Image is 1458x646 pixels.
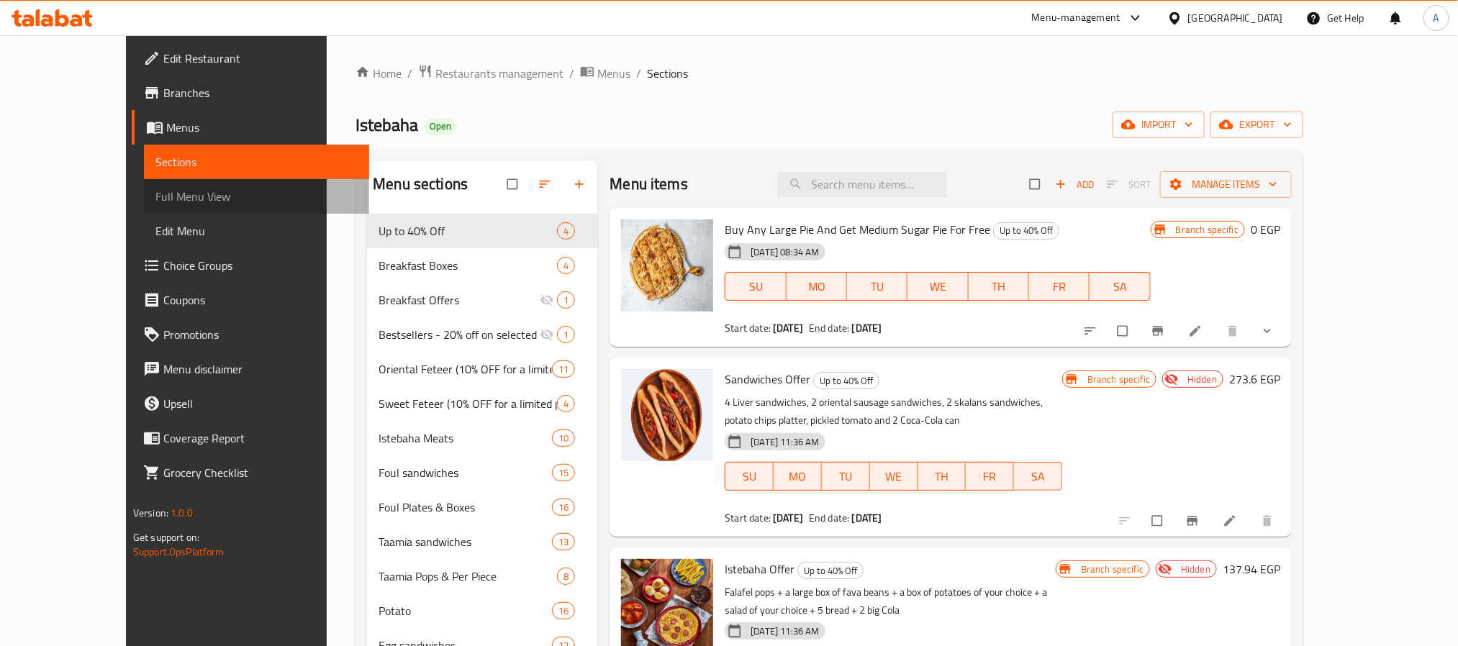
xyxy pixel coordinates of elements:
[1251,315,1286,347] button: show more
[1175,563,1216,576] span: Hidden
[597,65,630,82] span: Menus
[787,272,847,301] button: MO
[1229,369,1280,389] h6: 273.6 EGP
[797,562,864,579] div: Up to 40% Off
[367,455,598,490] div: Foul sandwiches15
[132,455,369,490] a: Grocery Checklist
[553,604,574,618] span: 16
[367,352,598,386] div: Oriental Feteer (10% OFF for a limited period)11
[731,466,768,487] span: SU
[1223,514,1240,528] a: Edit menu item
[993,222,1059,240] div: Up to 40% Off
[558,397,574,411] span: 4
[1210,112,1303,138] button: export
[1075,563,1149,576] span: Branch specific
[773,509,803,527] b: [DATE]
[563,168,598,200] button: Add section
[552,533,575,550] div: items
[1177,505,1211,537] button: Branch-specific-item
[163,291,358,309] span: Coupons
[813,372,879,389] div: Up to 40% Off
[379,499,552,516] span: Foul Plates & Boxes
[557,326,575,343] div: items
[379,464,552,481] div: Foul sandwiches
[1222,116,1292,134] span: export
[725,368,810,390] span: Sandwiches Offer
[367,524,598,559] div: Taamia sandwiches13
[379,326,540,343] span: Bestsellers - 20% off on selected items
[725,462,774,491] button: SU
[552,360,575,378] div: items
[569,65,574,82] li: /
[558,224,574,238] span: 4
[580,64,630,83] a: Menus
[725,272,786,301] button: SU
[913,276,962,297] span: WE
[552,499,575,516] div: items
[367,214,598,248] div: Up to 40% Off4
[379,429,552,447] span: Istebaha Meats
[529,168,563,200] span: Sort sections
[1090,272,1150,301] button: SA
[424,120,457,132] span: Open
[133,542,225,561] a: Support.OpsPlatform
[132,421,369,455] a: Coverage Report
[552,602,575,619] div: items
[552,464,575,481] div: items
[132,110,369,145] a: Menus
[1095,276,1144,297] span: SA
[379,257,557,274] span: Breakfast Boxes
[1260,324,1274,338] svg: Show Choices
[155,222,358,240] span: Edit Menu
[367,490,598,524] div: Foul Plates & Boxes16
[553,432,574,445] span: 10
[367,559,598,593] div: Taamia Pops & Per Piece8
[745,624,825,638] span: [DATE] 11:36 AM
[163,326,358,343] span: Promotions
[499,170,529,198] span: Select all sections
[553,535,574,549] span: 13
[1182,373,1223,386] span: Hidden
[540,293,554,307] svg: Inactive section
[379,533,552,550] span: Taamia sandwiches
[1251,505,1286,537] button: delete
[132,248,369,283] a: Choice Groups
[132,352,369,386] a: Menu disclaimer
[774,462,822,491] button: MO
[853,276,902,297] span: TU
[557,257,575,274] div: items
[907,272,968,301] button: WE
[356,65,402,82] a: Home
[966,462,1014,491] button: FR
[373,173,468,195] h2: Menu sections
[731,276,780,297] span: SU
[647,65,688,82] span: Sections
[163,464,358,481] span: Grocery Checklist
[1035,276,1084,297] span: FR
[379,291,540,309] div: Breakfast Offers
[356,64,1303,83] nav: breadcrumb
[379,602,552,619] div: Potato
[1055,176,1094,193] span: Add
[379,360,552,378] span: Oriental Feteer (10% OFF for a limited period)
[558,294,574,307] span: 1
[1124,116,1193,134] span: import
[1051,173,1097,196] button: Add
[969,272,1029,301] button: TH
[163,395,358,412] span: Upsell
[725,319,771,337] span: Start date:
[847,272,907,301] button: TU
[552,429,575,447] div: items
[610,173,688,195] h2: Menu items
[558,328,574,342] span: 1
[1014,462,1062,491] button: SA
[435,65,563,82] span: Restaurants management
[1082,373,1156,386] span: Branch specific
[777,172,947,197] input: search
